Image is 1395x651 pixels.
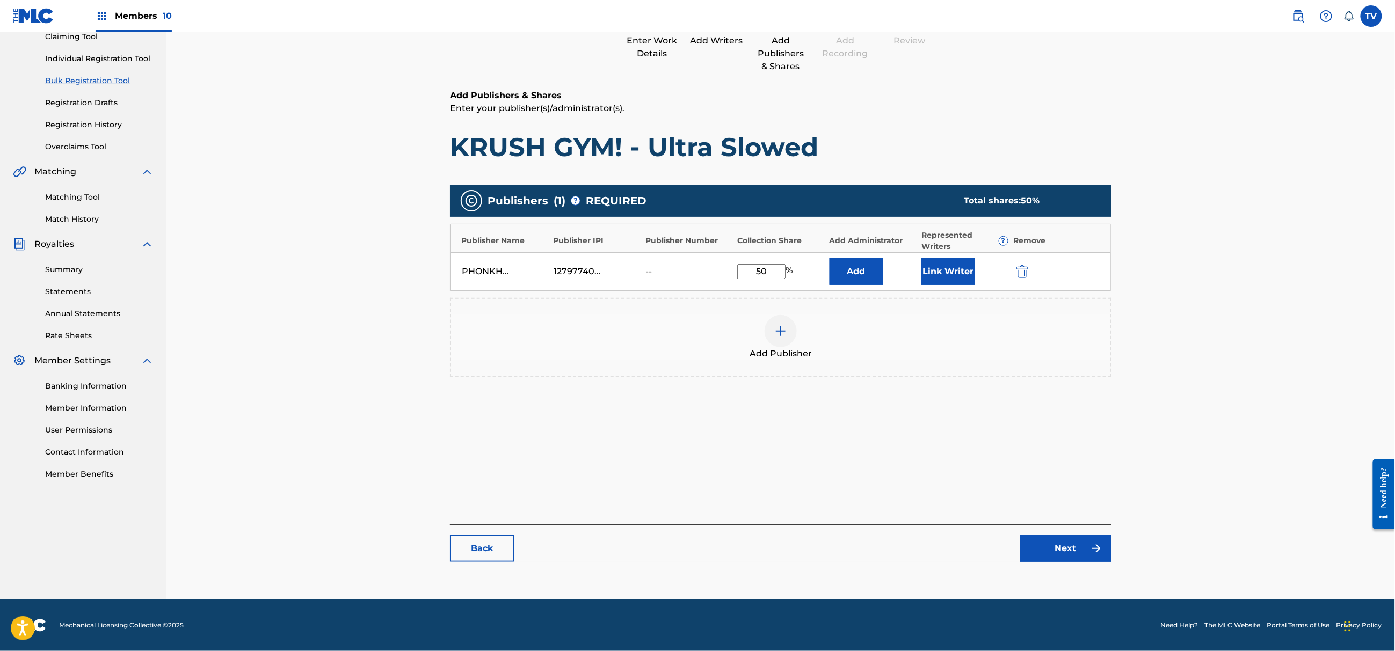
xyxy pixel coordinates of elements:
[450,535,514,562] a: Back
[1316,5,1337,27] div: Help
[45,308,154,319] a: Annual Statements
[830,258,883,285] button: Add
[45,119,154,130] a: Registration History
[964,194,1090,207] div: Total shares:
[45,97,154,108] a: Registration Drafts
[1014,235,1100,246] div: Remove
[1343,11,1354,21] div: Notifications
[1341,599,1395,651] iframe: Chat Widget
[818,34,872,60] div: Add Recording
[34,165,76,178] span: Matching
[1021,195,1040,206] span: 50 %
[450,131,1111,163] h1: KRUSH GYM! - Ultra Slowed
[45,31,154,42] a: Claiming Tool
[571,196,580,205] span: ?
[1336,620,1382,630] a: Privacy Policy
[45,403,154,414] a: Member Information
[141,238,154,251] img: expand
[45,330,154,341] a: Rate Sheets
[45,75,154,86] a: Bulk Registration Tool
[59,620,184,630] span: Mechanical Licensing Collective © 2025
[115,10,172,22] span: Members
[45,53,154,64] a: Individual Registration Tool
[1292,10,1305,23] img: search
[737,235,824,246] div: Collection Share
[45,469,154,480] a: Member Benefits
[1341,599,1395,651] div: Chat-Widget
[999,237,1008,245] span: ?
[45,214,154,225] a: Match History
[786,264,795,279] span: %
[13,354,26,367] img: Member Settings
[488,193,548,209] span: Publishers
[754,34,808,73] div: Add Publishers & Shares
[34,354,111,367] span: Member Settings
[586,193,646,209] span: REQUIRED
[141,165,154,178] img: expand
[45,425,154,436] a: User Permissions
[45,447,154,458] a: Contact Information
[465,194,478,207] img: publishers
[163,11,172,21] span: 10
[1205,620,1261,630] a: The MLC Website
[461,235,548,246] div: Publisher Name
[96,10,108,23] img: Top Rightsholders
[1090,542,1103,555] img: f7272a7cc735f4ea7f67.svg
[1345,610,1351,642] div: Ziehen
[1267,620,1330,630] a: Portal Terms of Use
[1361,5,1382,27] div: User Menu
[45,141,154,152] a: Overclaims Tool
[13,165,26,178] img: Matching
[34,238,74,251] span: Royalties
[1320,10,1333,23] img: help
[883,34,936,47] div: Review
[645,235,732,246] div: Publisher Number
[450,102,1111,115] p: Enter your publisher(s)/administrator(s).
[45,286,154,297] a: Statements
[553,235,640,246] div: Publisher IPI
[921,258,975,285] button: Link Writer
[141,354,154,367] img: expand
[750,347,812,360] span: Add Publisher
[1365,451,1395,538] iframe: Resource Center
[774,325,787,338] img: add
[1016,265,1028,278] img: 12a2ab48e56ec057fbd8.svg
[554,193,565,209] span: ( 1 )
[625,34,679,60] div: Enter Work Details
[450,89,1111,102] h6: Add Publishers & Shares
[13,8,54,24] img: MLC Logo
[13,619,46,632] img: logo
[13,238,26,251] img: Royalties
[830,235,916,246] div: Add Administrator
[45,264,154,275] a: Summary
[45,381,154,392] a: Banking Information
[1161,620,1198,630] a: Need Help?
[1020,535,1111,562] a: Next
[45,192,154,203] a: Matching Tool
[689,34,743,47] div: Add Writers
[1288,5,1309,27] a: Public Search
[921,230,1008,252] div: Represented Writers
